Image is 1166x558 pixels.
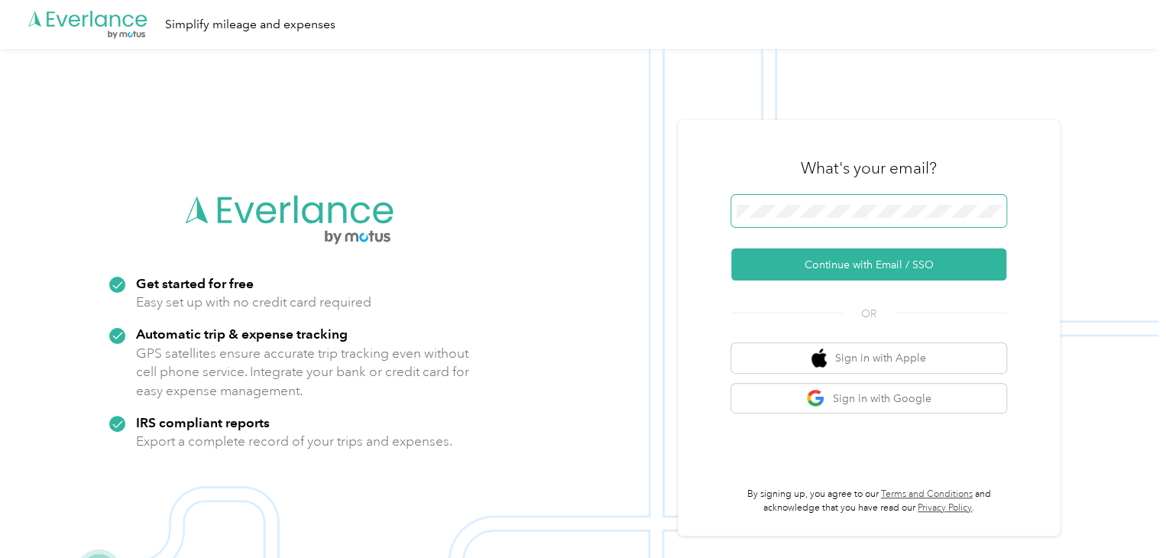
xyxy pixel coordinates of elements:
[918,502,972,514] a: Privacy Policy
[731,488,1006,514] p: By signing up, you agree to our and acknowledge that you have read our .
[731,343,1006,373] button: apple logoSign in with Apple
[136,414,270,430] strong: IRS compliant reports
[136,293,371,312] p: Easy set up with no credit card required
[731,248,1006,281] button: Continue with Email / SSO
[806,389,825,408] img: google logo
[980,202,999,220] keeper-lock: Open Keeper Popup
[136,344,470,401] p: GPS satellites ensure accurate trip tracking even without cell phone service. Integrate your bank...
[136,432,452,451] p: Export a complete record of your trips and expenses.
[136,275,254,291] strong: Get started for free
[731,384,1006,414] button: google logoSign in with Google
[842,306,896,322] span: OR
[165,15,335,34] div: Simplify mileage and expenses
[801,157,937,179] h3: What's your email?
[811,349,827,368] img: apple logo
[136,326,348,342] strong: Automatic trip & expense tracking
[881,488,973,500] a: Terms and Conditions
